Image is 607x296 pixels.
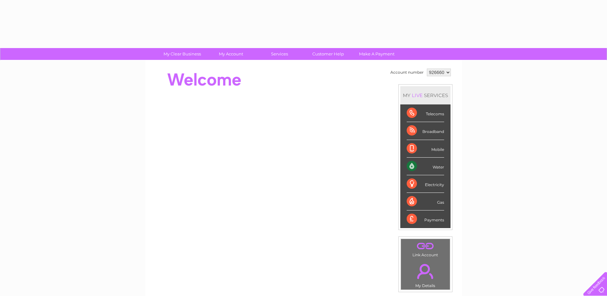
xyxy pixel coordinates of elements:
[407,175,444,193] div: Electricity
[403,241,448,252] a: .
[403,260,448,283] a: .
[411,92,424,98] div: LIVE
[302,48,355,60] a: Customer Help
[407,158,444,175] div: Water
[407,104,444,122] div: Telecoms
[350,48,403,60] a: Make A Payment
[407,193,444,210] div: Gas
[400,86,451,104] div: MY SERVICES
[407,210,444,228] div: Payments
[156,48,209,60] a: My Clear Business
[407,140,444,158] div: Mobile
[253,48,306,60] a: Services
[401,239,450,259] td: Link Account
[401,259,450,290] td: My Details
[407,122,444,140] div: Broadband
[389,67,425,78] td: Account number
[204,48,257,60] a: My Account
